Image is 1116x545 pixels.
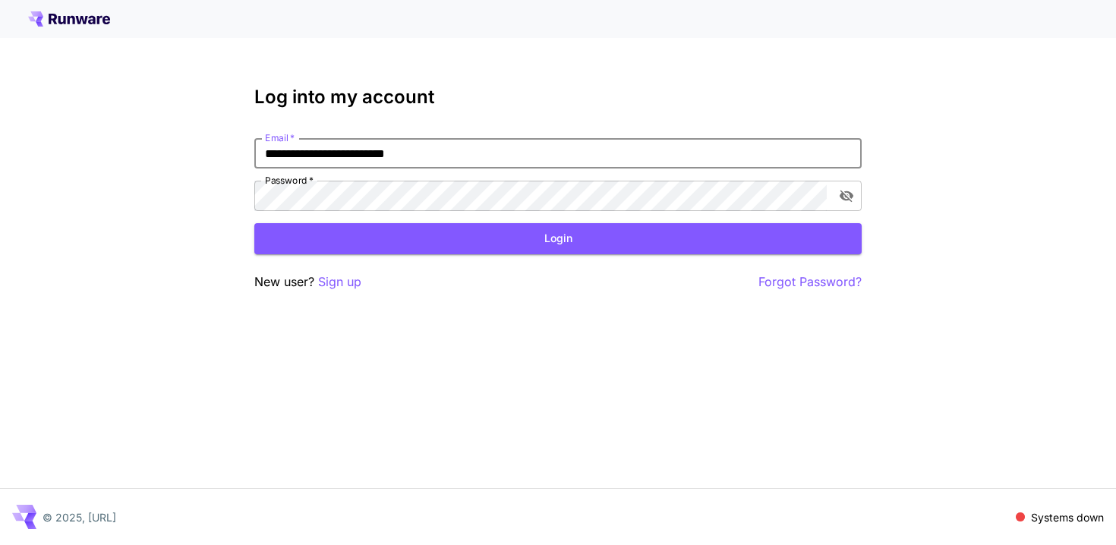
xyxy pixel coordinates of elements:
h3: Log into my account [254,87,862,108]
button: Sign up [318,272,361,291]
button: Forgot Password? [758,272,862,291]
label: Email [265,131,295,144]
button: Login [254,223,862,254]
label: Password [265,174,314,187]
button: toggle password visibility [833,182,860,209]
p: Systems down [1031,509,1104,525]
p: New user? [254,272,361,291]
p: © 2025, [URL] [43,509,116,525]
